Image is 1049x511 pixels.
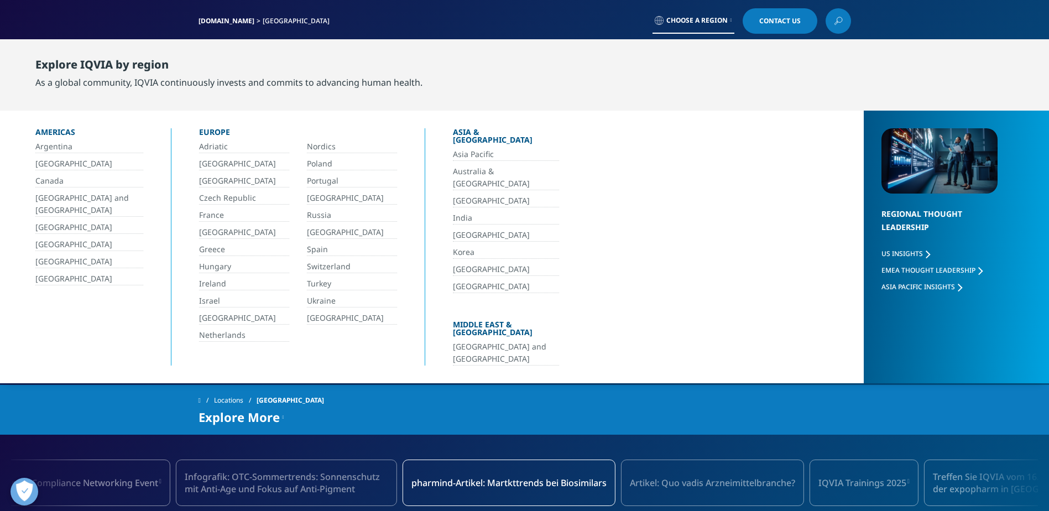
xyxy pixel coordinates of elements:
a: [GEOGRAPHIC_DATA] [199,175,289,187]
a: Contact Us [743,8,817,34]
a: Australia & [GEOGRAPHIC_DATA] [453,165,559,190]
a: [GEOGRAPHIC_DATA] [453,195,559,207]
a: Poland [307,158,397,170]
a: [GEOGRAPHIC_DATA] [307,192,397,205]
a: Greece [199,243,289,256]
span: Contact Us [759,18,801,24]
nav: Primary [291,39,851,91]
a: [GEOGRAPHIC_DATA] [307,226,397,239]
a: France [199,209,289,222]
div: 3 / 16 [176,460,397,506]
a: Netherlands [199,329,289,342]
div: Asia & [GEOGRAPHIC_DATA] [453,128,559,148]
span: EMEA Thought Leadership [881,265,975,275]
a: Asia Pacific Insights [881,282,962,291]
a: [GEOGRAPHIC_DATA] [199,158,289,170]
span: pharmind-Artikel: Martkttrends bei Biosimilars [411,477,607,489]
a: India [453,212,559,225]
div: 6 / 16 [810,460,918,506]
a: [GEOGRAPHIC_DATA] [453,229,559,242]
a: US Insights [881,249,930,258]
a: EMEA Thought Leadership [881,265,983,275]
a: Turkey [307,278,397,290]
a: [GEOGRAPHIC_DATA] [35,221,143,234]
a: [GEOGRAPHIC_DATA] and [GEOGRAPHIC_DATA] [35,192,143,217]
a: [GEOGRAPHIC_DATA] [453,280,559,293]
div: Americas [35,128,143,140]
img: 2093_analyzing-data-using-big-screen-display-and-laptop.png [881,128,998,194]
a: Switzerland [307,260,397,273]
a: [GEOGRAPHIC_DATA] [307,312,397,325]
a: [GEOGRAPHIC_DATA] [35,255,143,268]
span: IQVIA Trainings 2025 [818,477,906,489]
a: Ireland [199,278,289,290]
div: Europe [199,128,397,140]
a: Korea [453,246,559,259]
a: Canada [35,175,143,187]
div: Middle East & [GEOGRAPHIC_DATA] [453,321,559,341]
a: Asia Pacific [453,148,559,161]
a: [GEOGRAPHIC_DATA] [35,238,143,251]
a: [GEOGRAPHIC_DATA] [199,312,289,325]
a: Locations [214,390,257,410]
a: Russia [307,209,397,222]
div: [GEOGRAPHIC_DATA] [263,17,334,25]
a: IQVIA Trainings 2025 [810,460,918,506]
a: pharmind-Artikel: Martkttrends bei Biosimilars [403,460,615,506]
a: Argentina [35,140,143,153]
span: Choose a Region [666,16,728,25]
a: Nordics [307,140,397,153]
div: Regional Thought Leadership [881,207,998,248]
a: Israel [199,295,289,307]
a: Infografik: OTC-Sommertrends: Sonnenschutz mit Anti-Age und Fokus auf Anti-Pigment [176,460,397,506]
a: Czech Republic [199,192,289,205]
a: Artikel: Quo vadis Arzneimittelbranche? [621,460,804,506]
a: Spain [307,243,397,256]
span: Infografik: OTC-Sommertrends: Sonnenschutz mit Anti-Age und Fokus auf Anti-Pigment [185,471,388,495]
a: Ukraine [307,295,397,307]
div: 5 / 16 [621,460,804,506]
a: Portugal [307,175,397,187]
span: Asia Pacific Insights [881,282,955,291]
a: [GEOGRAPHIC_DATA] [35,273,143,285]
a: [DOMAIN_NAME] [199,16,254,25]
a: [GEOGRAPHIC_DATA] [199,226,289,239]
span: US Insights [881,249,923,258]
div: As a global community, IQVIA continuously invests and commits to advancing human health. [35,76,422,89]
a: [GEOGRAPHIC_DATA] and [GEOGRAPHIC_DATA] [453,341,559,366]
button: Präferenzen öffnen [11,478,38,505]
a: Adriatic [199,140,289,153]
div: 4 / 16 [403,460,615,506]
span: [GEOGRAPHIC_DATA] [257,390,324,410]
a: [GEOGRAPHIC_DATA] [35,158,143,170]
div: Explore IQVIA by region [35,58,422,76]
span: Explore More [199,410,280,424]
a: Hungary [199,260,289,273]
span: Artikel: Quo vadis Arzneimittelbranche? [630,477,795,489]
a: [GEOGRAPHIC_DATA] [453,263,559,276]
